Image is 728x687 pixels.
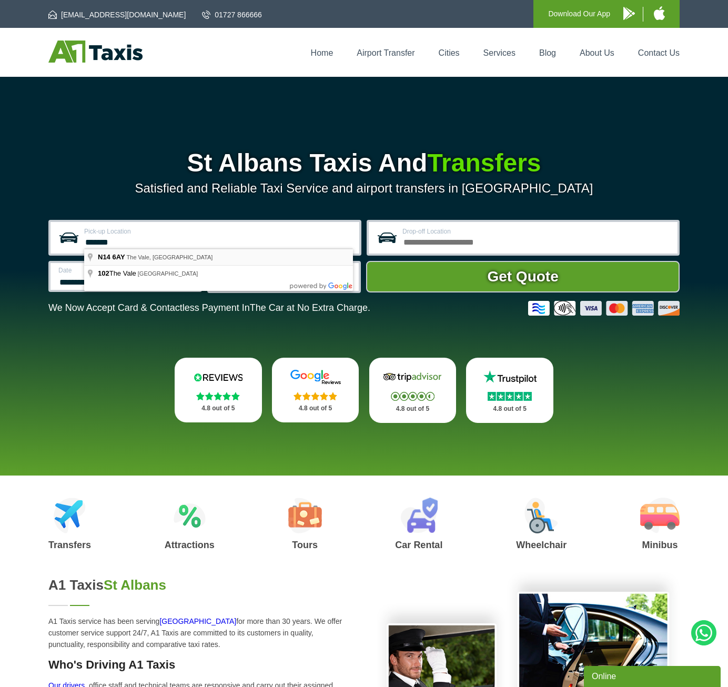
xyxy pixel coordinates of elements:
[98,269,138,277] span: The Vale
[187,369,250,385] img: Reviews.io
[48,9,186,20] a: [EMAIL_ADDRESS][DOMAIN_NAME]
[488,392,532,401] img: Stars
[48,540,91,550] h3: Transfers
[528,301,680,316] img: Credit And Debit Cards
[284,402,348,415] p: 4.8 out of 5
[524,498,558,533] img: Wheelchair
[402,228,671,235] label: Drop-off Location
[357,48,414,57] a: Airport Transfer
[196,392,240,400] img: Stars
[640,540,680,550] h3: Minibus
[478,402,542,416] p: 4.8 out of 5
[623,7,635,20] img: A1 Taxis Android App
[186,402,250,415] p: 4.8 out of 5
[548,7,610,21] p: Download Our App
[104,577,166,593] span: St Albans
[381,369,444,385] img: Tripadvisor
[654,6,665,20] img: A1 Taxis iPhone App
[638,48,680,57] a: Contact Us
[165,540,215,550] h3: Attractions
[311,48,333,57] a: Home
[159,617,236,625] a: [GEOGRAPHIC_DATA]
[288,498,322,533] img: Tours
[48,41,143,63] img: A1 Taxis St Albans LTD
[516,540,567,550] h3: Wheelchair
[539,48,556,57] a: Blog
[98,269,109,277] span: 102
[294,392,337,400] img: Stars
[58,267,194,274] label: Date
[174,498,206,533] img: Attractions
[466,358,553,423] a: Trustpilot Stars 4.8 out of 5
[272,358,359,422] a: Google Stars 4.8 out of 5
[98,253,125,261] span: N14 6AY
[427,149,541,177] span: Transfers
[48,150,680,176] h1: St Albans Taxis And
[439,48,460,57] a: Cities
[366,261,680,292] button: Get Quote
[395,540,442,550] h3: Car Rental
[284,369,347,385] img: Google
[580,48,614,57] a: About Us
[54,498,86,533] img: Airport Transfers
[288,540,322,550] h3: Tours
[381,402,445,416] p: 4.8 out of 5
[483,48,515,57] a: Services
[48,181,680,196] p: Satisfied and Reliable Taxi Service and airport transfers in [GEOGRAPHIC_DATA]
[391,392,434,401] img: Stars
[478,369,541,385] img: Trustpilot
[127,254,213,260] span: The Vale, [GEOGRAPHIC_DATA]
[584,664,723,687] iframe: chat widget
[640,498,680,533] img: Minibus
[48,615,351,650] p: A1 Taxis service has been serving for more than 30 years. We offer customer service support 24/7,...
[369,358,457,423] a: Tripadvisor Stars 4.8 out of 5
[48,302,370,314] p: We Now Accept Card & Contactless Payment In
[400,498,438,533] img: Car Rental
[250,302,370,313] span: The Car at No Extra Charge.
[48,658,351,672] h3: Who's Driving A1 Taxis
[202,9,262,20] a: 01727 866666
[84,228,353,235] label: Pick-up Location
[48,577,351,593] h2: A1 Taxis
[138,270,198,277] span: [GEOGRAPHIC_DATA]
[175,358,262,422] a: Reviews.io Stars 4.8 out of 5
